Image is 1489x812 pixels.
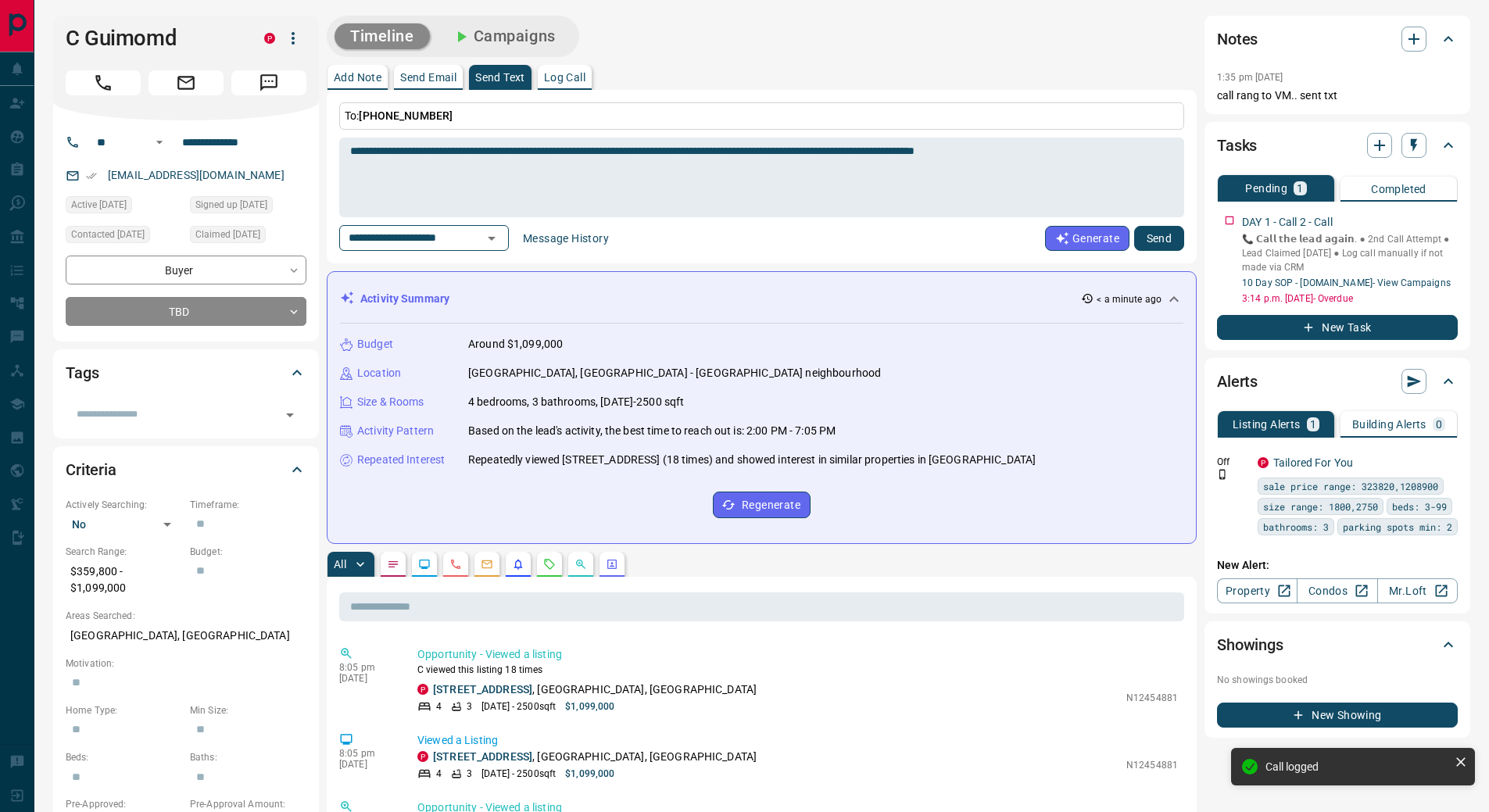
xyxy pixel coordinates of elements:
p: , [GEOGRAPHIC_DATA], [GEOGRAPHIC_DATA] [433,749,757,765]
a: Tailored For You [1273,456,1353,469]
span: Email [149,70,224,95]
p: Send Text [475,72,525,83]
span: Contacted [DATE] [71,227,145,242]
p: Activity Pattern [357,423,434,439]
a: Property [1217,578,1298,603]
p: Viewed a Listing [417,732,1178,749]
p: Around $1,099,000 [468,336,563,352]
p: 8:05 pm [339,748,394,759]
p: 3:14 p.m. [DATE] - Overdue [1242,292,1458,306]
a: Mr.Loft [1377,578,1458,603]
h2: Alerts [1217,369,1258,394]
p: 4 [436,699,442,714]
button: Timeline [335,23,430,49]
div: Notes [1217,20,1458,58]
span: Signed up [DATE] [195,197,267,213]
p: Motivation: [66,656,306,671]
p: Beds: [66,750,182,764]
p: [DATE] - 2500 sqft [481,767,556,781]
span: parking spots min: 2 [1343,519,1452,535]
p: Based on the lead's activity, the best time to reach out is: 2:00 PM - 7:05 PM [468,423,836,439]
h2: Criteria [66,457,116,482]
button: Generate [1045,226,1129,251]
p: $1,099,000 [565,699,614,714]
p: 0 [1436,419,1442,430]
p: [DATE] [339,759,394,770]
p: call rang to VM.. sent txt [1217,88,1458,104]
a: [STREET_ADDRESS] [433,683,532,696]
div: property.ca [264,33,275,44]
p: Size & Rooms [357,394,424,410]
svg: Lead Browsing Activity [418,558,431,571]
p: DAY 1 - Call 2 - Call [1242,214,1333,231]
p: Log Call [544,72,585,83]
a: [STREET_ADDRESS] [433,750,532,763]
p: 1 [1297,183,1303,194]
span: [PHONE_NUMBER] [359,109,453,122]
p: 📞 𝗖𝗮𝗹𝗹 𝘁𝗵𝗲 𝗹𝗲𝗮𝗱 𝗮𝗴𝗮𝗶𝗻. ● 2nd Call Attempt ● Lead Claimed [DATE] ● Log call manually if not made v... [1242,232,1458,274]
svg: Opportunities [574,558,587,571]
a: Condos [1297,578,1377,603]
svg: Email Verified [86,170,97,181]
svg: Push Notification Only [1217,469,1228,480]
a: 10 Day SOP - [DOMAIN_NAME]- View Campaigns [1242,277,1451,288]
p: [GEOGRAPHIC_DATA], [GEOGRAPHIC_DATA] [66,623,306,649]
p: < a minute ago [1097,292,1161,306]
p: Completed [1371,184,1426,195]
button: New Task [1217,315,1458,340]
p: Budget [357,336,393,352]
button: Send [1134,226,1184,251]
p: 4 bedrooms, 3 bathrooms, [DATE]-2500 sqft [468,394,684,410]
h1: C Guimomd [66,26,241,51]
button: Campaigns [436,23,571,49]
h2: Tasks [1217,133,1257,158]
p: N12454881 [1126,758,1178,772]
p: [DATE] [339,673,394,684]
p: 1:35 pm [DATE] [1217,72,1283,83]
span: bathrooms: 3 [1263,519,1329,535]
div: Buyer [66,256,306,284]
span: Message [231,70,306,95]
p: $1,099,000 [565,767,614,781]
div: Wed Jan 19 2022 [190,196,306,218]
p: $359,800 - $1,099,000 [66,559,182,601]
p: New Alert: [1217,557,1458,574]
div: property.ca [1258,457,1269,468]
svg: Listing Alerts [512,558,524,571]
button: Regenerate [713,492,811,518]
p: Add Note [334,72,381,83]
button: Message History [514,226,618,251]
svg: Emails [481,558,493,571]
h2: Tags [66,360,98,385]
div: Thu Oct 09 2025 [66,196,182,218]
span: beds: 3-99 [1392,499,1447,514]
div: No [66,512,182,537]
p: Send Email [400,72,456,83]
p: Activity Summary [360,291,449,307]
div: Tags [66,354,306,392]
p: Min Size: [190,703,306,717]
p: 1 [1310,419,1316,430]
div: TBD [66,297,306,326]
h2: Showings [1217,632,1283,657]
h2: Notes [1217,27,1258,52]
p: No showings booked [1217,673,1458,687]
p: 4 [436,767,442,781]
p: 3 [467,699,472,714]
span: Active [DATE] [71,197,127,213]
span: Call [66,70,141,95]
svg: Agent Actions [606,558,618,571]
p: Opportunity - Viewed a listing [417,646,1178,663]
p: Pre-Approved: [66,797,182,811]
button: New Showing [1217,703,1458,728]
p: 8:05 pm [339,662,394,673]
p: [GEOGRAPHIC_DATA], [GEOGRAPHIC_DATA] - [GEOGRAPHIC_DATA] neighbourhood [468,365,881,381]
a: [EMAIL_ADDRESS][DOMAIN_NAME] [108,169,285,181]
p: Listing Alerts [1233,419,1301,430]
p: All [334,559,346,570]
div: Activity Summary< a minute ago [340,284,1183,313]
p: 3 [467,767,472,781]
p: Timeframe: [190,498,306,512]
p: , [GEOGRAPHIC_DATA], [GEOGRAPHIC_DATA] [433,681,757,698]
p: Search Range: [66,545,182,559]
